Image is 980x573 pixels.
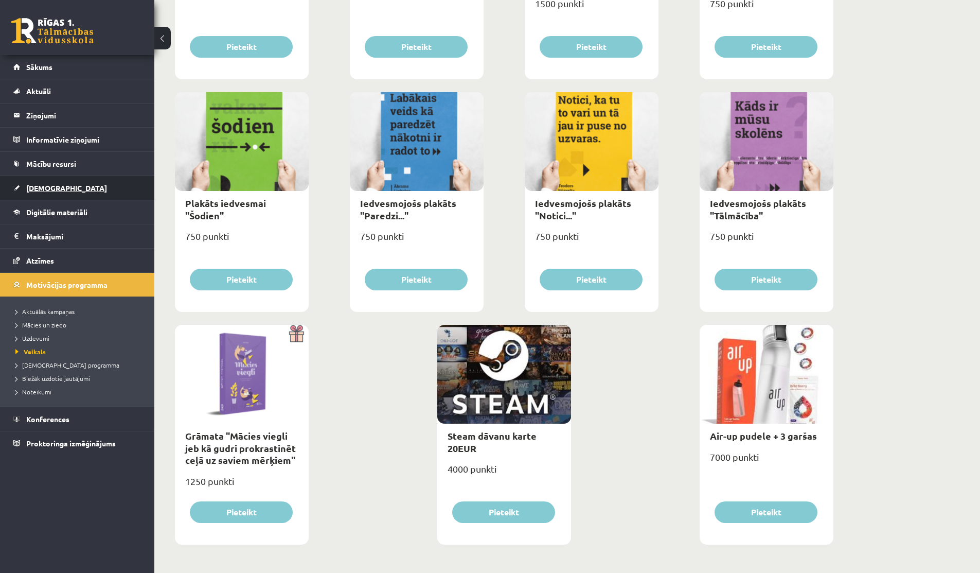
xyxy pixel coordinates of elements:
button: Pieteikt [365,269,468,290]
a: Noteikumi [15,387,144,396]
div: 7000 punkti [700,448,833,474]
span: Aktuāli [26,86,51,96]
div: 750 punkti [700,228,833,253]
a: Grāmata "Mācies viegli jeb kā gudri prokrastinēt ceļā uz saviem mērķiem" [185,430,296,466]
button: Pieteikt [190,269,293,290]
legend: Informatīvie ziņojumi [26,128,141,151]
a: Iedvesmojošs plakāts "Notici..." [535,197,631,221]
div: 750 punkti [175,228,309,253]
a: Ziņojumi [13,103,141,127]
a: Konferences [13,407,141,431]
div: 1250 punkti [175,473,309,498]
span: Biežāk uzdotie jautājumi [15,374,90,383]
span: Konferences [26,414,69,424]
a: Biežāk uzdotie jautājumi [15,374,144,383]
div: 750 punkti [350,228,484,253]
a: [DEMOGRAPHIC_DATA] [13,176,141,200]
div: 4000 punkti [437,460,571,486]
button: Pieteikt [715,501,817,523]
a: Veikals [15,347,144,356]
a: Aktuāli [13,79,141,103]
span: Mācību resursi [26,159,76,168]
button: Pieteikt [540,36,643,58]
span: [DEMOGRAPHIC_DATA] [26,183,107,193]
a: Atzīmes [13,249,141,272]
a: Uzdevumi [15,334,144,343]
span: Atzīmes [26,256,54,265]
a: Rīgas 1. Tālmācības vidusskola [11,18,94,44]
span: Digitālie materiāli [26,207,87,217]
legend: Ziņojumi [26,103,141,127]
a: Aktuālās kampaņas [15,307,144,316]
button: Pieteikt [190,36,293,58]
button: Pieteikt [365,36,468,58]
a: Mācību resursi [13,152,141,176]
button: Pieteikt [190,501,293,523]
button: Pieteikt [715,269,817,290]
a: Motivācijas programma [13,273,141,297]
a: Iedvesmojošs plakāts "Tālmācība" [710,197,806,221]
div: 750 punkti [525,228,658,253]
a: Plakāts iedvesmai "Šodien" [185,197,266,221]
a: Mācies un ziedo [15,320,144,329]
span: Motivācijas programma [26,280,108,289]
button: Pieteikt [715,36,817,58]
a: [DEMOGRAPHIC_DATA] programma [15,360,144,370]
button: Pieteikt [540,269,643,290]
legend: Maksājumi [26,224,141,248]
span: Mācies un ziedo [15,321,66,329]
span: [DEMOGRAPHIC_DATA] programma [15,361,119,369]
a: Informatīvie ziņojumi [13,128,141,151]
span: Aktuālās kampaņas [15,307,75,316]
a: Proktoringa izmēģinājums [13,431,141,455]
span: Sākums [26,62,52,72]
a: Air-up pudele + 3 garšas [710,430,817,442]
span: Uzdevumi [15,334,49,342]
a: Steam dāvanu karte 20EUR [448,430,537,454]
button: Pieteikt [452,501,555,523]
img: Dāvana ar pārsteigumu [286,325,309,342]
a: Digitālie materiāli [13,200,141,224]
span: Veikals [15,348,46,356]
span: Noteikumi [15,388,51,396]
a: Sākums [13,55,141,79]
a: Maksājumi [13,224,141,248]
a: Iedvesmojošs plakāts "Paredzi..." [360,197,456,221]
span: Proktoringa izmēģinājums [26,439,116,448]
